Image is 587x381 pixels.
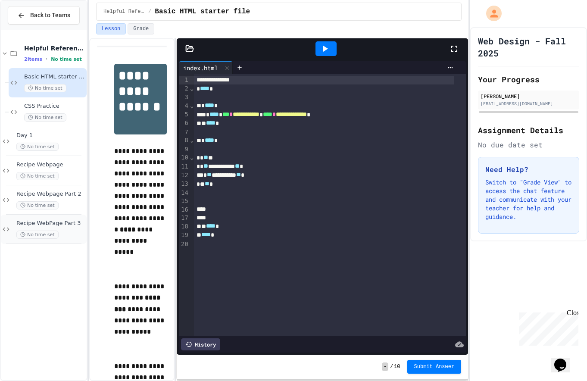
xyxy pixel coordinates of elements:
button: Grade [128,23,154,34]
span: Helpful References [103,8,145,15]
span: Recipe Webpage Part 2 [16,190,85,198]
span: Day 1 [16,132,85,139]
h3: Need Help? [485,164,572,175]
div: 15 [179,197,190,206]
div: index.html [179,61,233,74]
div: 5 [179,110,190,119]
button: Back to Teams [8,6,80,25]
div: [EMAIL_ADDRESS][DOMAIN_NAME] [481,100,577,107]
div: 7 [179,128,190,137]
span: - [382,362,388,371]
span: No time set [16,231,59,239]
span: Recipe Webpage [16,161,85,169]
span: No time set [16,143,59,151]
span: Fold line [190,85,194,92]
div: 13 [179,180,190,188]
div: No due date set [478,140,579,150]
span: / [148,8,151,15]
span: Basic HTML starter file [24,73,85,81]
div: 16 [179,206,190,214]
button: Lesson [96,23,126,34]
span: Basic HTML starter file [155,6,250,17]
span: Back to Teams [30,11,70,20]
span: No time set [16,201,59,209]
div: 17 [179,214,190,222]
h1: Web Design - Fall 2025 [478,35,579,59]
iframe: chat widget [515,309,578,346]
span: No time set [24,84,66,92]
span: 10 [394,363,400,370]
div: index.html [179,63,222,72]
div: 10 [179,153,190,162]
div: My Account [477,3,504,23]
div: [PERSON_NAME] [481,92,577,100]
button: Submit Answer [407,360,462,374]
span: Submit Answer [414,363,455,370]
span: • [46,56,47,62]
span: No time set [51,56,82,62]
span: Recipe WebPage Part 3 [16,220,85,227]
span: Fold line [190,154,194,161]
h2: Assignment Details [478,124,579,136]
div: 1 [179,76,190,84]
div: 11 [179,162,190,171]
div: 12 [179,171,190,180]
div: 8 [179,136,190,145]
div: 4 [179,102,190,110]
span: 2 items [24,56,42,62]
span: Fold line [190,102,194,109]
div: 18 [179,222,190,231]
div: 14 [179,189,190,197]
span: Fold line [190,137,194,144]
h2: Your Progress [478,73,579,85]
span: No time set [16,172,59,180]
div: 6 [179,119,190,128]
div: 19 [179,231,190,240]
span: No time set [24,113,66,122]
div: 9 [179,145,190,154]
div: Chat with us now!Close [3,3,59,55]
div: 2 [179,84,190,93]
iframe: chat widget [551,347,578,372]
div: History [181,338,220,350]
span: Helpful References [24,44,85,52]
span: CSS Practice [24,103,85,110]
div: 3 [179,93,190,102]
p: Switch to "Grade View" to access the chat feature and communicate with your teacher for help and ... [485,178,572,221]
span: / [390,363,393,370]
div: 20 [179,240,190,249]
